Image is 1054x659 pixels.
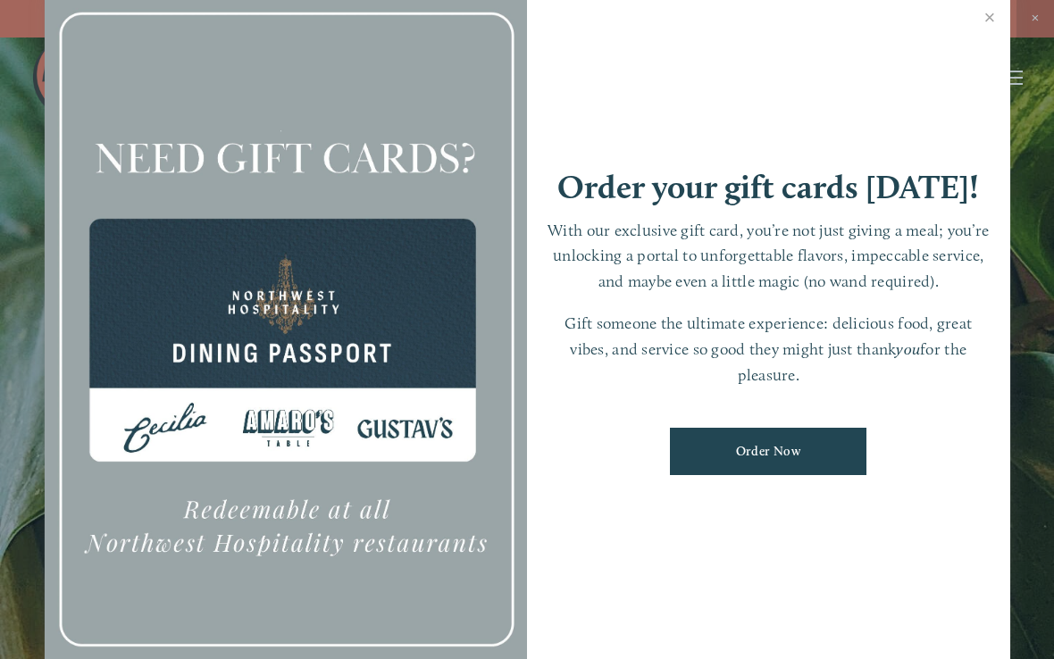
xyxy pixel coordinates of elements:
[670,428,866,475] a: Order Now
[896,339,920,358] em: you
[557,171,979,204] h1: Order your gift cards [DATE]!
[545,218,992,295] p: With our exclusive gift card, you’re not just giving a meal; you’re unlocking a portal to unforge...
[545,311,992,388] p: Gift someone the ultimate experience: delicious food, great vibes, and service so good they might...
